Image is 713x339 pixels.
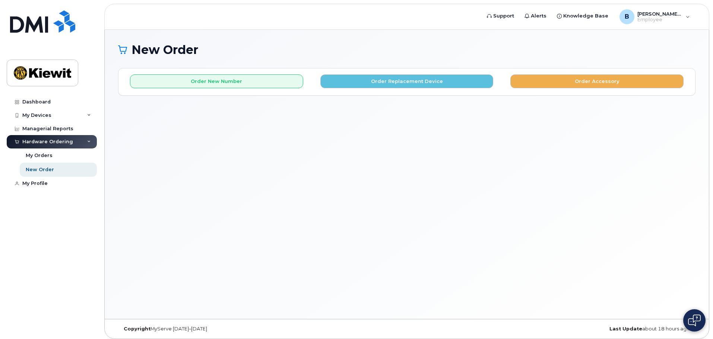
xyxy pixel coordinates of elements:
img: Open chat [688,314,701,326]
button: Order Replacement Device [320,74,494,88]
h1: New Order [118,43,695,56]
button: Order New Number [130,74,303,88]
strong: Copyright [124,326,150,332]
div: MyServe [DATE]–[DATE] [118,326,311,332]
div: about 18 hours ago [503,326,695,332]
button: Order Accessory [510,74,684,88]
strong: Last Update [609,326,642,332]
